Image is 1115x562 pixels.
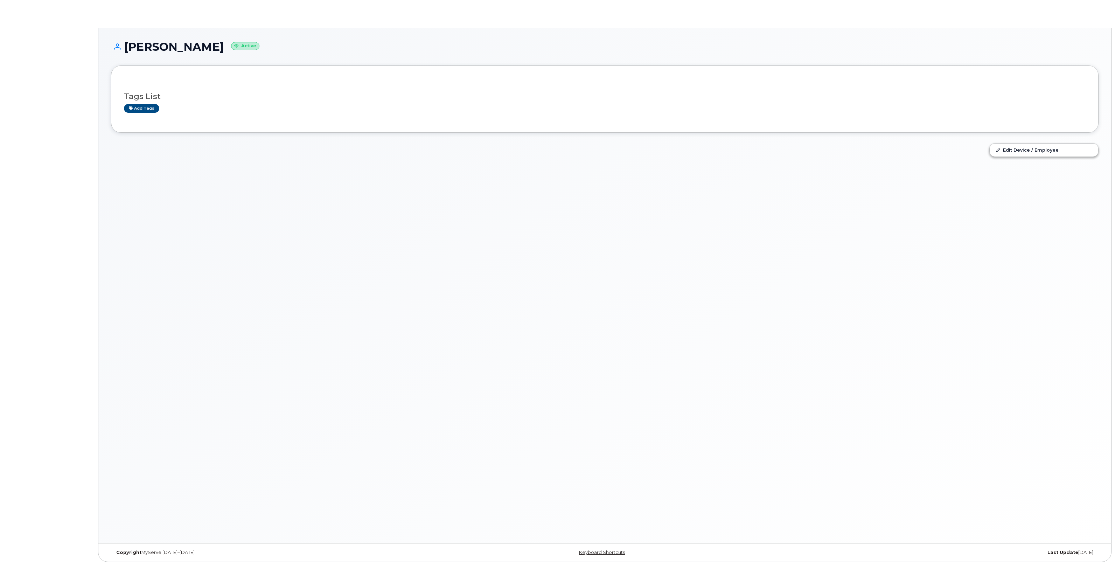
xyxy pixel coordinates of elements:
h1: [PERSON_NAME] [111,41,1099,53]
a: Keyboard Shortcuts [579,550,625,555]
strong: Last Update [1047,550,1078,555]
a: Add tags [124,104,159,113]
small: Active [231,42,259,50]
div: [DATE] [769,550,1099,555]
div: MyServe [DATE]–[DATE] [111,550,440,555]
h3: Tags List [124,92,1086,101]
a: Edit Device / Employee [990,144,1098,156]
strong: Copyright [116,550,141,555]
